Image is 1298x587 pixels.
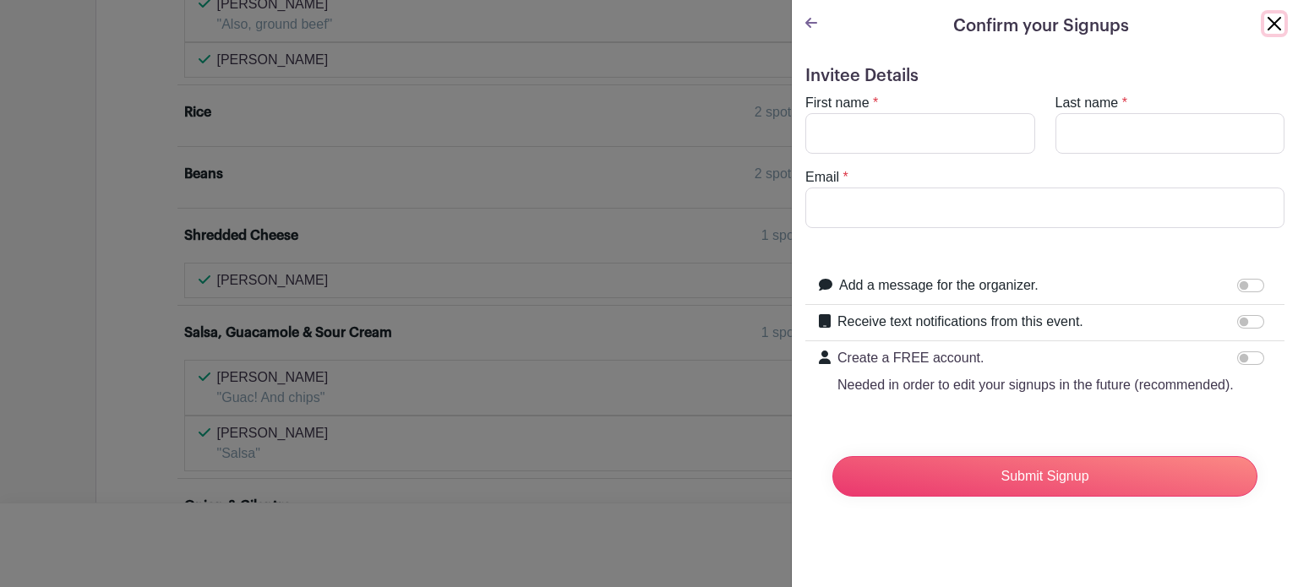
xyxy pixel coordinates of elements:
h5: Invitee Details [805,66,1284,86]
h5: Confirm your Signups [953,14,1129,39]
label: Email [805,167,839,188]
label: Receive text notifications from this event. [837,312,1083,332]
label: Last name [1055,93,1119,113]
input: Submit Signup [832,456,1257,497]
label: First name [805,93,870,113]
button: Close [1264,14,1284,34]
p: Needed in order to edit your signups in the future (recommended). [837,375,1234,395]
label: Add a message for the organizer. [839,275,1039,296]
p: Create a FREE account. [837,348,1234,368]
